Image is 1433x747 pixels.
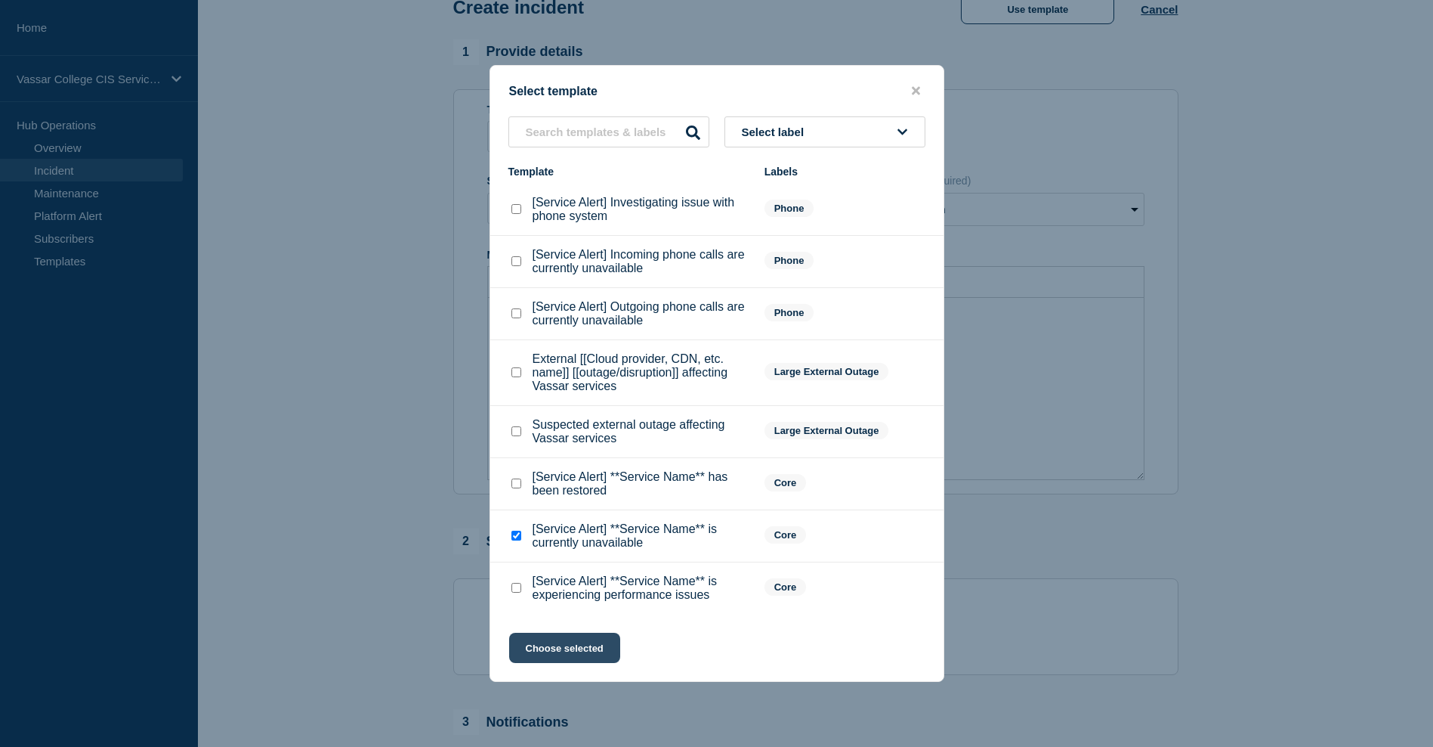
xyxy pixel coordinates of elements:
[511,256,521,266] input: [Service Alert] Incoming phone calls are currently unavailable checkbox
[533,418,749,445] p: Suspected external outage affecting Vassar services
[511,367,521,377] input: External [[Cloud provider, CDN, etc. name]] [[outage/disruption]] affecting Vassar services checkbox
[742,126,811,138] span: Select label
[511,308,521,318] input: [Service Alert] Outgoing phone calls are currently unavailable checkbox
[511,479,521,488] input: [Service Alert] **Service Name** has been restored checkbox
[533,196,749,223] p: [Service Alert] Investigating issue with phone system
[764,578,807,596] span: Core
[509,633,620,663] button: Choose selected
[511,204,521,214] input: [Service Alert] Investigating issue with phone system checkbox
[533,522,749,550] p: [Service Alert] **Service Name** is currently unavailable
[764,526,807,544] span: Core
[511,583,521,593] input: [Service Alert] **Service Name** is experiencing performance issues checkbox
[508,166,749,178] div: Template
[764,166,925,178] div: Labels
[533,470,749,497] p: [Service Alert] **Service Name** has been restored
[533,248,749,275] p: [Service Alert] Incoming phone calls are currently unavailable
[533,300,749,327] p: [Service Alert] Outgoing phone calls are currently unavailable
[490,84,943,98] div: Select template
[764,422,889,439] span: Large External Outage
[764,304,814,321] span: Phone
[511,426,521,436] input: Suspected external outage affecting Vassar services checkbox
[764,252,814,269] span: Phone
[724,116,925,147] button: Select label
[764,200,814,217] span: Phone
[907,84,925,98] button: close button
[508,116,709,147] input: Search templates & labels
[764,474,807,491] span: Core
[533,575,749,602] p: [Service Alert] **Service Name** is experiencing performance issues
[511,531,521,541] input: [Service Alert] **Service Name** is currently unavailable checkbox
[764,363,889,380] span: Large External Outage
[533,352,749,393] p: External [[Cloud provider, CDN, etc. name]] [[outage/disruption]] affecting Vassar services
